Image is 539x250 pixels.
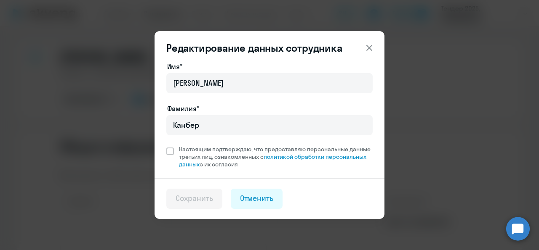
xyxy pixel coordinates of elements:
[179,145,373,168] span: Настоящим подтверждаю, что предоставляю персональные данные третьих лиц, ознакомленных с с их сог...
[179,153,366,168] a: политикой обработки персональных данных
[167,103,199,113] label: Фамилия*
[231,189,283,209] button: Отменить
[176,193,213,204] div: Сохранить
[155,41,384,55] header: Редактирование данных сотрудника
[240,193,274,204] div: Отменить
[166,189,222,209] button: Сохранить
